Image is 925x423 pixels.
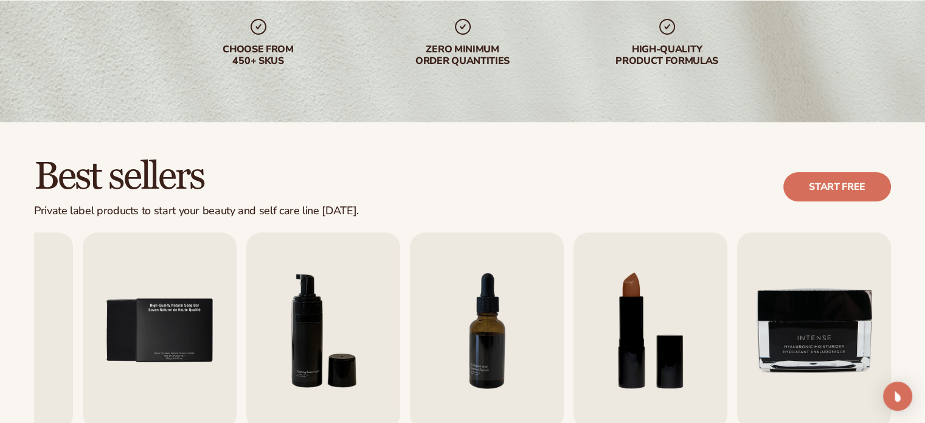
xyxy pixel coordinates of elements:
h2: Best sellers [34,156,359,197]
div: High-quality product formulas [589,44,745,67]
div: Private label products to start your beauty and self care line [DATE]. [34,205,359,218]
div: Choose from 450+ Skus [181,44,336,67]
div: Zero minimum order quantities [385,44,541,67]
div: Open Intercom Messenger [883,382,912,411]
a: Start free [783,172,891,201]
